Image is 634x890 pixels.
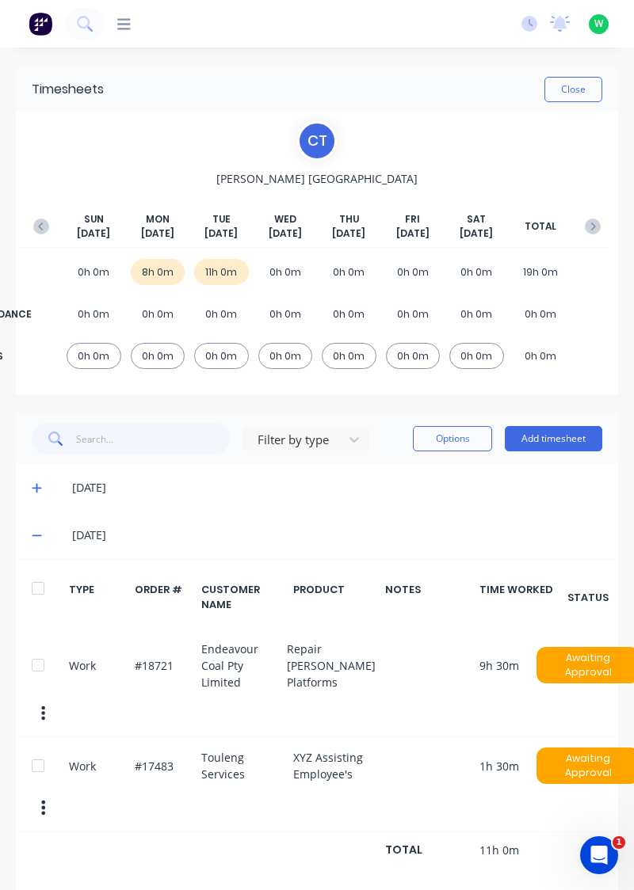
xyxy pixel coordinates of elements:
div: [DATE] [72,527,602,544]
div: [DATE] [72,479,602,496]
span: [DATE] [77,226,110,241]
div: 0h 0m [322,259,376,285]
span: W [594,17,603,31]
span: FRI [405,212,420,226]
div: 0h 0m [258,343,313,369]
div: TIME WORKED [479,582,565,612]
iframe: Intercom live chat [580,836,618,874]
div: 0h 0m [514,301,568,327]
div: 0h 0m [322,301,376,327]
div: 19h 0m [514,259,568,285]
div: 0h 0m [449,343,504,369]
div: 0h 0m [514,343,568,369]
div: 0h 0m [194,301,249,327]
div: 0h 0m [386,301,441,327]
span: 1 [613,836,625,849]
span: SUN [84,212,104,226]
span: [DATE] [269,226,302,241]
div: 0h 0m [67,301,121,327]
div: 0h 0m [386,259,441,285]
div: C T [297,121,337,161]
div: 0h 0m [258,301,313,327]
div: 8h 0m [131,259,185,285]
span: [DATE] [204,226,238,241]
div: PRODUCT [293,582,376,612]
span: MON [146,212,170,226]
div: 0h 0m [386,343,441,369]
span: [DATE] [141,226,174,241]
div: 0h 0m [131,301,185,327]
div: TYPE [69,582,126,612]
input: Search... [76,423,231,455]
div: 0h 0m [67,259,121,285]
div: 0h 0m [67,343,121,369]
img: Factory [29,12,52,36]
button: Close [544,77,602,102]
span: [PERSON_NAME] [GEOGRAPHIC_DATA] [216,170,418,187]
div: CUSTOMER NAME [201,582,285,612]
div: NOTES [385,582,471,612]
span: TUE [212,212,231,226]
div: ORDER # [135,582,192,612]
span: WED [274,212,296,226]
span: [DATE] [396,226,430,241]
div: 11h 0m [194,259,249,285]
button: Options [413,426,492,451]
span: [DATE] [332,226,365,241]
div: 0h 0m [258,259,313,285]
button: Add timesheet [505,426,602,451]
span: [DATE] [460,226,493,241]
div: STATUS [574,582,602,612]
span: TOTAL [525,219,556,234]
div: 0h 0m [449,259,504,285]
div: 0h 0m [131,343,185,369]
span: THU [339,212,359,226]
div: 0h 0m [194,343,249,369]
div: 0h 0m [449,301,504,327]
span: SAT [467,212,486,226]
div: 0h 0m [322,343,376,369]
div: Timesheets [32,80,104,99]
